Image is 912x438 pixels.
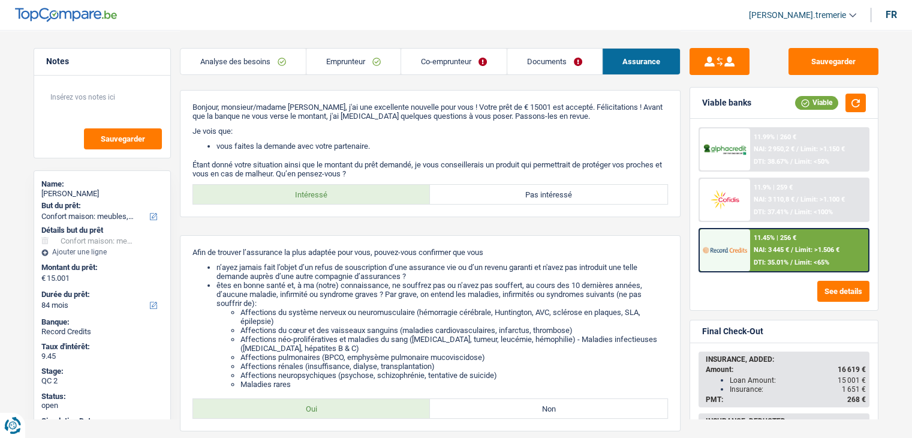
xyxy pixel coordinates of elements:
[46,56,158,67] h5: Notes
[706,355,866,364] div: INSURANCE, ADDED:
[430,185,667,204] label: Pas intéressé
[794,259,829,266] span: Limit: <65%
[401,49,507,74] a: Co-emprunteur
[193,399,431,418] label: Oui
[702,326,763,337] div: Final Check-Out
[886,9,897,20] div: fr
[703,143,747,157] img: AlphaCredit
[754,158,788,166] span: DTI: 38.67%
[754,234,796,242] div: 11.45% | 256 €
[703,239,747,261] img: Record Credits
[240,371,668,380] li: Affections neuropsychiques (psychose, schizophrénie, tentative de suicide)
[754,196,794,203] span: NAI: 3 110,8 €
[41,401,163,410] div: open
[180,49,306,74] a: Analyse des besoins
[838,376,866,385] span: 15 001 €
[603,49,680,74] a: Assurance
[730,385,866,394] div: Insurance:
[41,352,163,361] div: 9.45
[702,98,751,108] div: Viable banks
[730,376,866,385] div: Loan Amount:
[240,380,668,389] li: Maladies rares
[838,365,866,374] span: 16 619 €
[796,196,799,203] span: /
[796,145,799,153] span: /
[240,362,668,371] li: Affections rénales (insuffisance, dialyse, transplantation)
[754,145,794,153] span: NAI: 2 950,2 €
[41,392,163,401] div: Status:
[41,248,163,256] div: Ajouter une ligne
[240,308,668,326] li: Affections du système nerveux ou neuromusculaire (hémorragie cérébrale, Huntington, AVC, sclérose...
[240,326,668,335] li: Affections du cœur et des vaisseaux sanguins (maladies cardiovasculaires, infarctus, thrombose)
[754,184,793,191] div: 11.9% | 259 €
[216,142,668,151] li: vous faites la demande avec votre partenaire.
[41,226,163,235] div: Détails but du prêt
[41,201,161,211] label: But du prêt:
[41,342,163,352] div: Taux d'intérêt:
[706,365,866,374] div: Amount:
[706,417,866,425] div: INSURANCE, DEDUCTED:
[192,160,668,178] p: Étant donné votre situation ainsi que le montant du prêt demandé, je vous conseillerais un produi...
[41,274,46,283] span: €
[41,290,161,299] label: Durée du prêt:
[41,189,163,199] div: [PERSON_NAME]
[193,185,431,204] label: Intéressé
[754,246,789,254] span: NAI: 3 445 €
[84,128,162,149] button: Sauvegarder
[842,385,866,394] span: 1 651 €
[41,376,163,386] div: QC 2
[754,208,788,216] span: DTI: 37.41%
[754,133,796,141] div: 11.99% | 260 €
[794,158,829,166] span: Limit: <50%
[703,188,747,211] img: Cofidis
[790,259,793,266] span: /
[240,353,668,362] li: Affections pulmonaires (BPCO, emphysème pulmonaire mucoviscidose)
[216,281,668,389] li: êtes en bonne santé et, à ma (notre) connaissance, ne souffrez pas ou n’avez pas souffert, au cou...
[41,416,163,426] div: Simulation Date:
[795,96,838,109] div: Viable
[507,49,602,74] a: Documents
[795,246,839,254] span: Limit: >1.506 €
[192,103,668,121] p: Bonjour, monsieur/madame [PERSON_NAME], j'ai une excellente nouvelle pour vous ! Votre prêt de € ...
[216,263,668,281] li: n’ayez jamais fait l’objet d’un refus de souscription d’une assurance vie ou d’un revenu garanti ...
[791,246,793,254] span: /
[192,127,668,136] p: Je vois que:
[754,259,788,266] span: DTI: 35.01%
[788,48,878,75] button: Sauvegarder
[306,49,401,74] a: Emprunteur
[817,281,869,302] button: See details
[41,367,163,376] div: Stage:
[706,395,866,404] div: PMT:
[790,158,793,166] span: /
[101,135,145,143] span: Sauvegarder
[847,395,866,404] span: 268 €
[15,8,117,22] img: TopCompare Logo
[800,196,845,203] span: Limit: >1.100 €
[240,335,668,353] li: Affections néo-prolifératives et maladies du sang ([MEDICAL_DATA], tumeur, leucémie, hémophilie) ...
[41,263,161,272] label: Montant du prêt:
[790,208,793,216] span: /
[41,317,163,327] div: Banque:
[794,208,833,216] span: Limit: <100%
[430,399,667,418] label: Non
[800,145,845,153] span: Limit: >1.150 €
[41,179,163,189] div: Name:
[41,327,163,337] div: Record Credits
[749,10,846,20] span: [PERSON_NAME].tremerie
[739,5,856,25] a: [PERSON_NAME].tremerie
[192,248,668,257] p: Afin de trouver l’assurance la plus adaptée pour vous, pouvez-vous confirmer que vous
